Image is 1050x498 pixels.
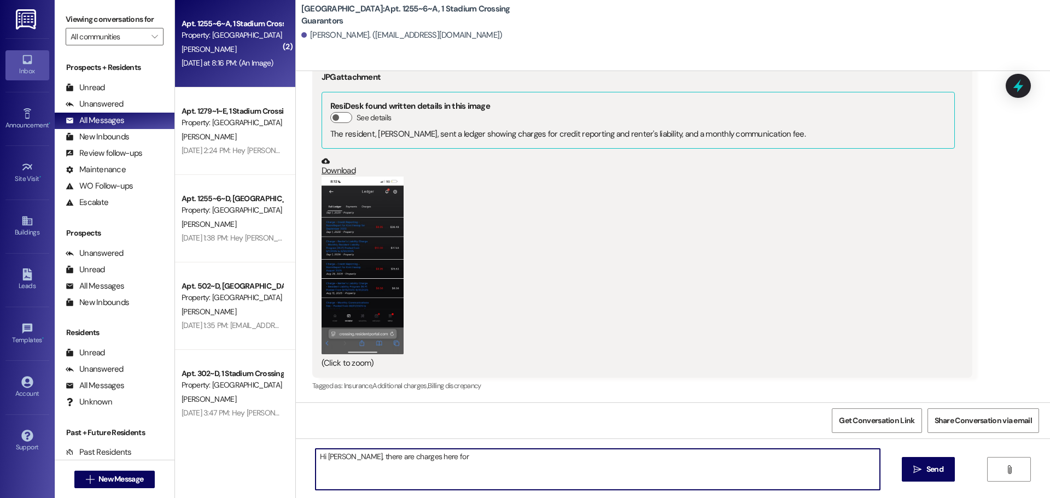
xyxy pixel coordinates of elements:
[312,378,972,394] div: Tagged as:
[98,473,143,485] span: New Message
[182,204,283,216] div: Property: [GEOGRAPHIC_DATA]
[5,319,49,349] a: Templates •
[902,457,955,482] button: Send
[42,335,44,342] span: •
[66,396,112,408] div: Unknown
[66,98,124,110] div: Unanswered
[182,320,344,330] div: [DATE] 1:35 PM: [EMAIL_ADDRESS][DOMAIN_NAME]
[935,415,1032,426] span: Share Conversation via email
[66,131,129,143] div: New Inbounds
[182,219,236,229] span: [PERSON_NAME]
[66,280,124,292] div: All Messages
[182,58,273,68] div: [DATE] at 8:16 PM: (An Image)
[832,408,921,433] button: Get Conversation Link
[5,265,49,295] a: Leads
[66,447,132,458] div: Past Residents
[5,50,49,80] a: Inbox
[182,280,283,292] div: Apt. 502~D, [GEOGRAPHIC_DATA]
[16,9,38,30] img: ResiDesk Logo
[5,426,49,456] a: Support
[49,120,50,127] span: •
[5,212,49,241] a: Buildings
[301,3,520,27] b: [GEOGRAPHIC_DATA]: Apt. 1255~6~A, 1 Stadium Crossing Guarantors
[182,44,236,54] span: [PERSON_NAME]
[66,164,126,175] div: Maintenance
[322,177,404,354] button: Zoom image
[322,358,955,369] div: (Click to zoom)
[182,30,283,41] div: Property: [GEOGRAPHIC_DATA]
[926,464,943,475] span: Send
[66,347,105,359] div: Unread
[322,157,955,176] a: Download
[66,148,142,159] div: Review follow-ups
[316,449,880,490] textarea: Hi [PERSON_NAME], there are charges here for
[182,394,236,404] span: [PERSON_NAME]
[66,11,164,28] label: Viewing conversations for
[5,158,49,188] a: Site Visit •
[86,475,94,484] i: 
[357,112,391,124] label: See details
[182,106,283,117] div: Apt. 1279~1~E, 1 Stadium Crossing Guarantors
[55,427,174,438] div: Past + Future Residents
[182,292,283,303] div: Property: [GEOGRAPHIC_DATA]
[182,117,283,128] div: Property: [GEOGRAPHIC_DATA]
[182,132,236,142] span: [PERSON_NAME]
[182,379,283,391] div: Property: [GEOGRAPHIC_DATA]
[74,471,155,488] button: New Message
[55,62,174,73] div: Prospects + Residents
[66,264,105,276] div: Unread
[66,115,124,126] div: All Messages
[927,408,1039,433] button: Share Conversation via email
[839,415,914,426] span: Get Conversation Link
[428,381,481,390] span: Billing discrepancy
[55,227,174,239] div: Prospects
[372,381,428,390] span: Additional charges ,
[330,128,946,140] div: The resident, [PERSON_NAME], sent a ledger showing charges for credit reporting and renter's liab...
[66,180,133,192] div: WO Follow-ups
[1005,465,1013,474] i: 
[66,297,129,308] div: New Inbounds
[182,307,236,317] span: [PERSON_NAME]
[66,380,124,391] div: All Messages
[66,248,124,259] div: Unanswered
[182,368,283,379] div: Apt. 302~D, 1 Stadium Crossing Guarantors
[55,327,174,338] div: Residents
[182,408,651,418] div: [DATE] 3:47 PM: Hey [PERSON_NAME]! Could you please move your car to the correct parking space? T...
[301,30,503,41] div: [PERSON_NAME]. ([EMAIL_ADDRESS][DOMAIN_NAME])
[330,101,490,112] b: ResiDesk found written details in this image
[5,373,49,402] a: Account
[913,465,921,474] i: 
[182,233,667,243] div: [DATE] 1:38 PM: Hey [PERSON_NAME], please check your junk folder in your email for the boom credi...
[66,364,124,375] div: Unanswered
[322,72,381,83] b: JPG attachment
[151,32,157,41] i: 
[66,197,108,208] div: Escalate
[39,173,41,181] span: •
[66,82,105,93] div: Unread
[182,193,283,204] div: Apt. 1255~6~D, [GEOGRAPHIC_DATA]
[71,28,146,45] input: All communities
[182,18,283,30] div: Apt. 1255~6~A, 1 Stadium Crossing Guarantors
[344,381,373,390] span: Insurance ,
